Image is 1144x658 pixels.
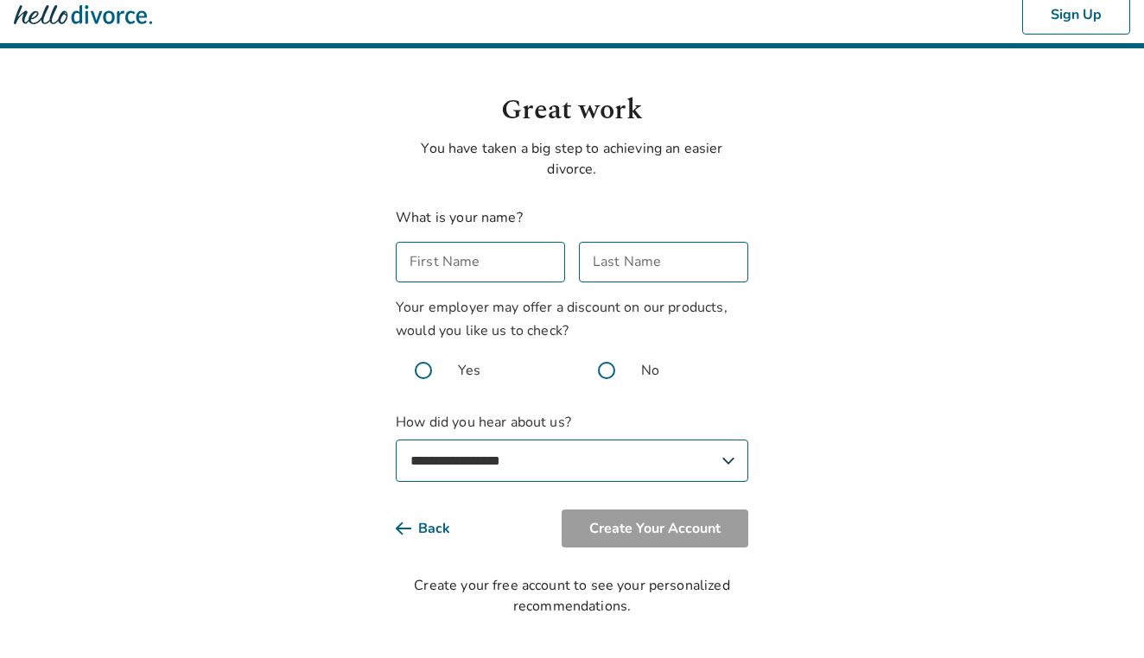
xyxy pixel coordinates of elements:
[458,360,480,381] span: Yes
[396,412,748,482] label: How did you hear about us?
[396,575,748,617] div: Create your free account to see your personalized recommendations.
[396,208,523,227] label: What is your name?
[641,360,659,381] span: No
[396,509,478,547] button: Back
[1058,575,1144,658] iframe: Chat Widget
[396,298,728,340] span: Your employer may offer a discount on our products, would you like us to check?
[396,440,748,482] select: How did you hear about us?
[396,138,748,180] p: You have taken a big step to achieving an easier divorce.
[396,90,748,131] h1: Great work
[562,509,748,547] button: Create Your Account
